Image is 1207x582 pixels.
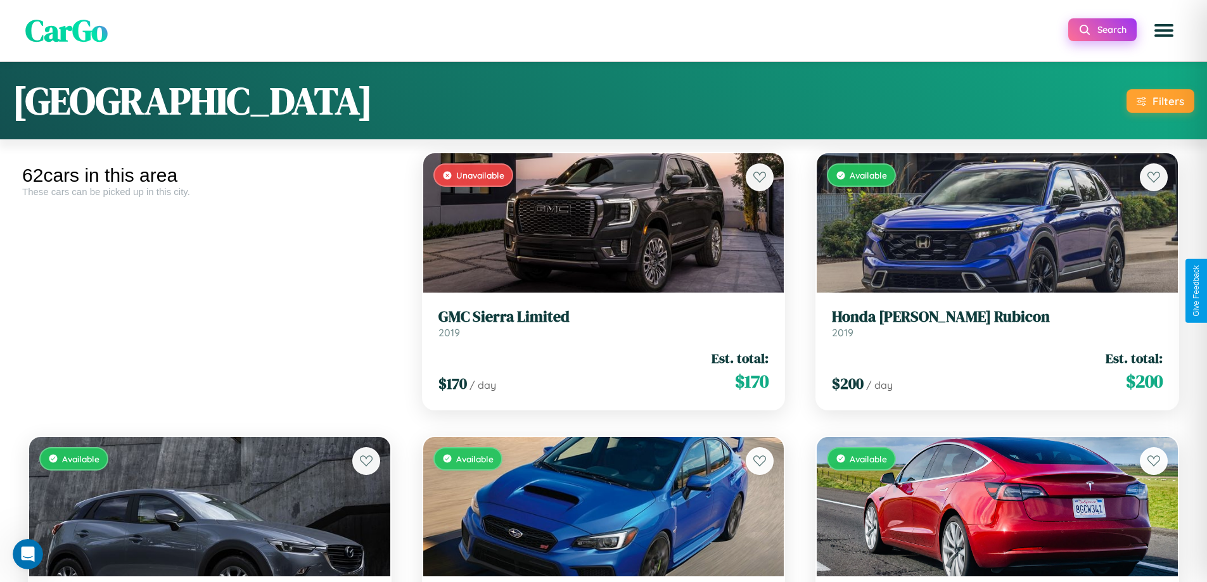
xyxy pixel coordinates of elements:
[25,9,108,51] span: CarGo
[1097,24,1127,35] span: Search
[438,373,467,394] span: $ 170
[712,349,769,367] span: Est. total:
[832,308,1163,326] h3: Honda [PERSON_NAME] Rubicon
[832,326,853,339] span: 2019
[1068,18,1137,41] button: Search
[1126,369,1163,394] span: $ 200
[735,369,769,394] span: $ 170
[1106,349,1163,367] span: Est. total:
[22,186,397,197] div: These cars can be picked up in this city.
[832,308,1163,339] a: Honda [PERSON_NAME] Rubicon2019
[469,379,496,391] span: / day
[1146,13,1182,48] button: Open menu
[850,453,887,464] span: Available
[438,326,460,339] span: 2019
[832,373,864,394] span: $ 200
[1127,89,1194,113] button: Filters
[1192,265,1201,317] div: Give Feedback
[456,453,494,464] span: Available
[13,75,373,127] h1: [GEOGRAPHIC_DATA]
[22,165,397,186] div: 62 cars in this area
[13,539,43,569] iframe: Intercom live chat
[1153,94,1184,108] div: Filters
[456,170,504,180] span: Unavailable
[438,308,769,326] h3: GMC Sierra Limited
[866,379,893,391] span: / day
[438,308,769,339] a: GMC Sierra Limited2019
[850,170,887,180] span: Available
[62,453,99,464] span: Available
